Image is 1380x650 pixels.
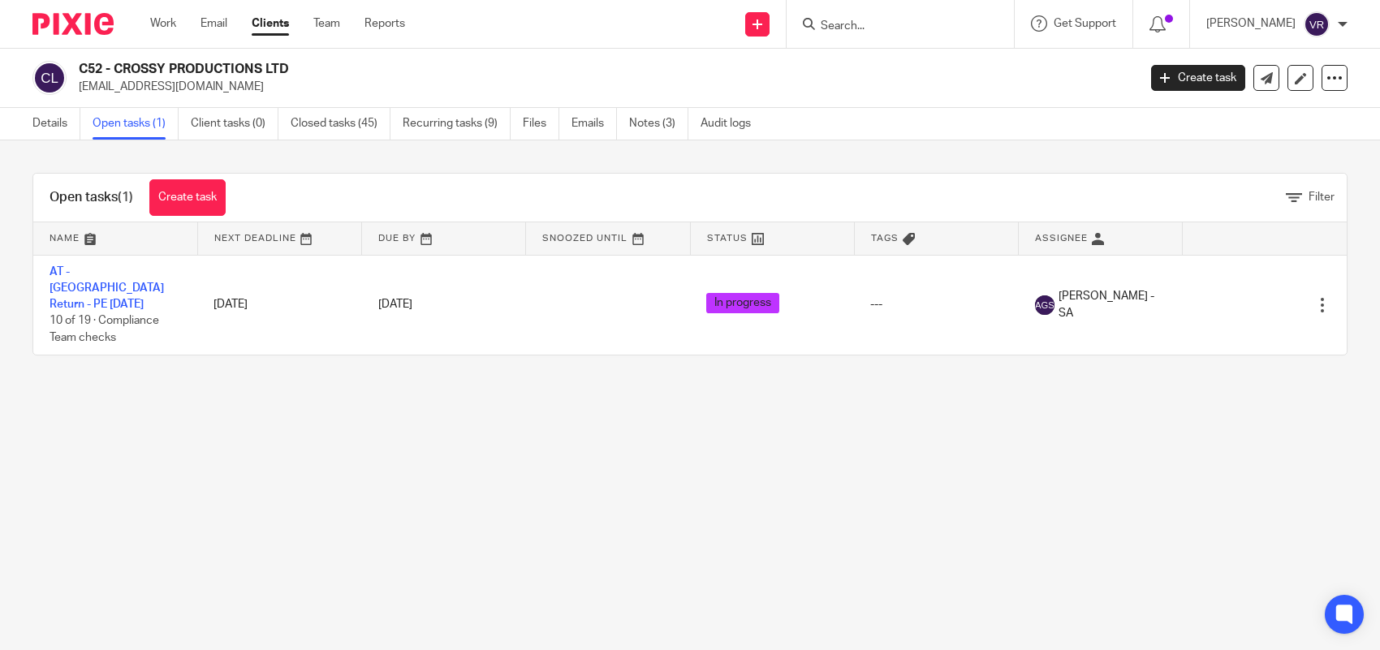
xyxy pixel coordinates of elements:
[32,61,67,95] img: svg%3E
[201,15,227,32] a: Email
[32,13,114,35] img: Pixie
[291,108,390,140] a: Closed tasks (45)
[1059,288,1167,321] span: [PERSON_NAME] - SA
[197,255,361,355] td: [DATE]
[1309,192,1335,203] span: Filter
[313,15,340,32] a: Team
[707,234,748,243] span: Status
[364,15,405,32] a: Reports
[191,108,278,140] a: Client tasks (0)
[403,108,511,140] a: Recurring tasks (9)
[79,79,1127,95] p: [EMAIL_ADDRESS][DOMAIN_NAME]
[118,191,133,204] span: (1)
[378,299,412,310] span: [DATE]
[870,296,1002,312] div: ---
[93,108,179,140] a: Open tasks (1)
[523,108,559,140] a: Files
[50,316,159,344] span: 10 of 19 · Compliance Team checks
[252,15,289,32] a: Clients
[706,293,779,313] span: In progress
[701,108,763,140] a: Audit logs
[629,108,688,140] a: Notes (3)
[571,108,617,140] a: Emails
[819,19,965,34] input: Search
[1054,18,1116,29] span: Get Support
[50,189,133,206] h1: Open tasks
[79,61,917,78] h2: C52 - CROSSY PRODUCTIONS LTD
[1304,11,1330,37] img: svg%3E
[149,179,226,216] a: Create task
[150,15,176,32] a: Work
[871,234,899,243] span: Tags
[1035,295,1054,315] img: svg%3E
[542,234,627,243] span: Snoozed Until
[1206,15,1296,32] p: [PERSON_NAME]
[1151,65,1245,91] a: Create task
[50,266,164,311] a: AT - [GEOGRAPHIC_DATA] Return - PE [DATE]
[32,108,80,140] a: Details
